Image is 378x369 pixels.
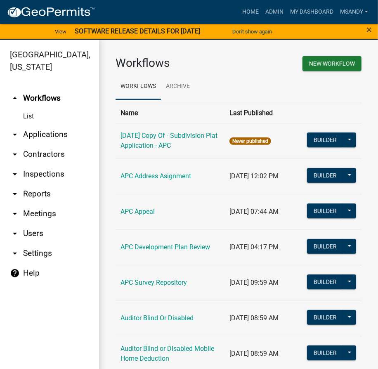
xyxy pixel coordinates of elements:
[120,208,155,215] a: APC Appeal
[307,239,343,254] button: Builder
[229,25,275,38] button: Don't show again
[307,132,343,147] button: Builder
[366,24,372,35] span: ×
[116,56,232,70] h3: Workflows
[307,274,343,289] button: Builder
[229,314,279,322] span: [DATE] 08:59 AM
[229,137,271,145] span: Never published
[10,169,20,179] i: arrow_drop_down
[239,4,262,20] a: Home
[120,132,217,149] a: [DATE] Copy Of - Subdivision Plat Application - APC
[10,248,20,258] i: arrow_drop_down
[161,73,195,100] a: Archive
[116,73,161,100] a: Workflows
[229,172,279,180] span: [DATE] 12:02 PM
[120,172,191,180] a: APC Address Asignment
[307,345,343,360] button: Builder
[229,208,279,215] span: [DATE] 07:44 AM
[116,103,224,123] th: Name
[10,130,20,140] i: arrow_drop_down
[287,4,337,20] a: My Dashboard
[120,345,214,362] a: Auditor Blind or Disabled Mobile Home Deduction
[10,268,20,278] i: help
[307,168,343,183] button: Builder
[120,279,187,286] a: APC Survey Repository
[10,149,20,159] i: arrow_drop_down
[229,279,279,286] span: [DATE] 09:59 AM
[10,209,20,219] i: arrow_drop_down
[302,56,361,71] button: New Workflow
[120,243,210,251] a: APC Development Plan Review
[224,103,302,123] th: Last Published
[229,350,279,357] span: [DATE] 08:59 AM
[337,4,371,20] a: msandy
[10,189,20,199] i: arrow_drop_down
[307,310,343,325] button: Builder
[120,314,194,322] a: Auditor Blind Or Disabled
[262,4,287,20] a: Admin
[75,27,200,35] strong: SOFTWARE RELEASE DETAILS FOR [DATE]
[366,25,372,35] button: Close
[52,25,70,38] a: View
[307,203,343,218] button: Builder
[10,229,20,239] i: arrow_drop_down
[229,243,279,251] span: [DATE] 04:17 PM
[10,93,20,103] i: arrow_drop_up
